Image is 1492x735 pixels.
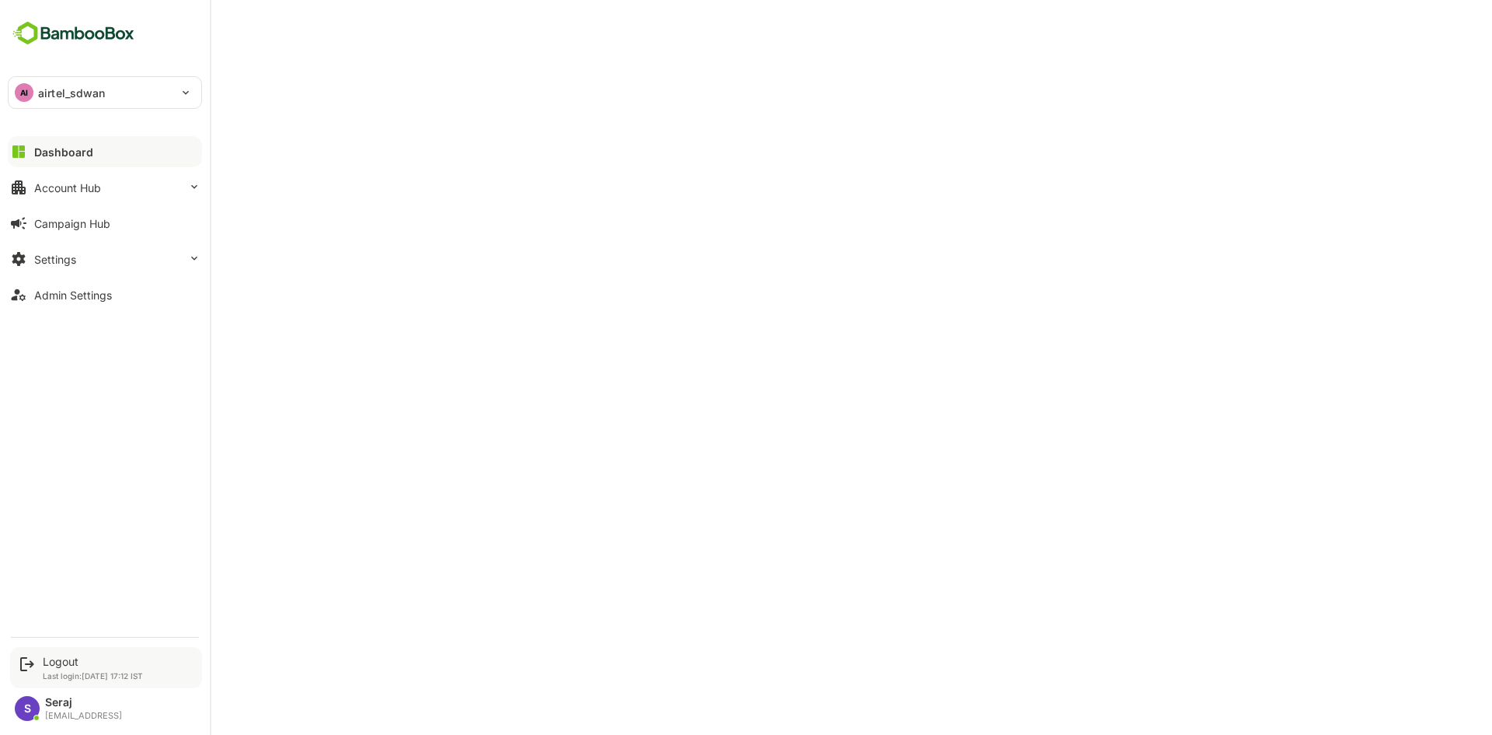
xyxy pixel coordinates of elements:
[45,711,122,721] div: [EMAIL_ADDRESS]
[8,243,202,275] button: Settings
[43,655,143,668] div: Logout
[34,145,93,159] div: Dashboard
[34,253,76,266] div: Settings
[8,279,202,310] button: Admin Settings
[8,19,139,48] img: BambooboxFullLogoMark.5f36c76dfaba33ec1ec1367b70bb1252.svg
[34,181,101,194] div: Account Hub
[38,85,106,101] p: airtel_sdwan
[8,172,202,203] button: Account Hub
[15,696,40,721] div: S
[15,83,33,102] div: AI
[34,289,112,302] div: Admin Settings
[43,671,143,681] p: Last login: [DATE] 17:12 IST
[8,208,202,239] button: Campaign Hub
[9,77,201,108] div: AIairtel_sdwan
[45,696,122,709] div: Seraj
[34,217,110,230] div: Campaign Hub
[8,136,202,167] button: Dashboard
